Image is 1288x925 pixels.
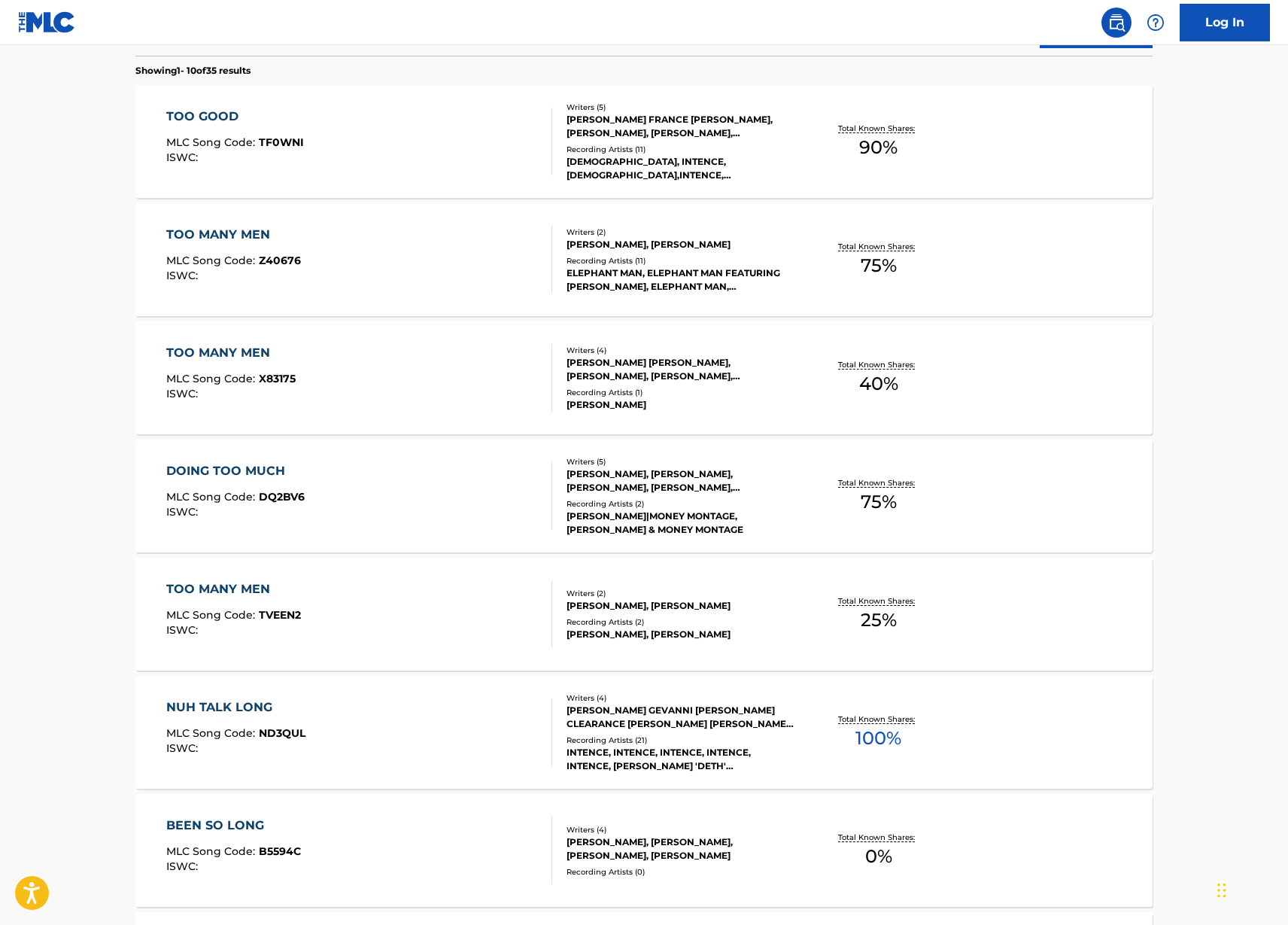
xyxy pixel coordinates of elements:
[166,135,259,149] span: MLC Song Code :
[567,102,794,113] div: Writers ( 5 )
[838,595,919,607] p: Total Known Shares:
[166,462,305,480] div: DOING TOO MUCH
[567,735,794,746] div: Recording Artists ( 21 )
[567,692,794,704] div: Writers ( 4 )
[166,151,202,164] span: ISWC :
[567,255,794,266] div: Recording Artists ( 11 )
[567,510,794,537] div: [PERSON_NAME]|MONEY MONTAGE, [PERSON_NAME] & MONEY MONTAGE
[135,794,1153,907] a: BEEN SO LONGMLC Song Code:B5594CISWC:Writers (4)[PERSON_NAME], [PERSON_NAME], [PERSON_NAME], [PER...
[135,558,1153,671] a: TOO MANY MENMLC Song Code:TVEEN2ISWC:Writers (2)[PERSON_NAME], [PERSON_NAME]Recording Artists (2)...
[259,844,301,858] span: B5594C
[259,372,296,385] span: X83175
[567,498,794,510] div: Recording Artists ( 2 )
[135,203,1153,316] a: TOO MANY MENMLC Song Code:Z40676ISWC:Writers (2)[PERSON_NAME], [PERSON_NAME]Recording Artists (11...
[166,108,304,126] div: TOO GOOD
[135,440,1153,552] a: DOING TOO MUCHMLC Song Code:DQ2BV6ISWC:Writers (5)[PERSON_NAME], [PERSON_NAME], [PERSON_NAME], [P...
[567,227,794,238] div: Writers ( 2 )
[1147,14,1165,32] img: help
[166,623,202,637] span: ISWC :
[567,266,794,294] div: ELEPHANT MAN, ELEPHANT MAN FEATURING [PERSON_NAME], ELEPHANT MAN, [PERSON_NAME], ELEPHANT MAN,[PE...
[838,714,919,725] p: Total Known Shares:
[567,835,794,863] div: [PERSON_NAME], [PERSON_NAME], [PERSON_NAME], [PERSON_NAME]
[838,123,919,134] p: Total Known Shares:
[567,866,794,878] div: Recording Artists ( 0 )
[567,356,794,383] div: [PERSON_NAME] [PERSON_NAME], [PERSON_NAME], [PERSON_NAME], [PERSON_NAME]
[166,505,202,519] span: ISWC :
[567,456,794,467] div: Writers ( 5 )
[567,155,794,182] div: [DEMOGRAPHIC_DATA], INTENCE, [DEMOGRAPHIC_DATA],INTENCE, [DEMOGRAPHIC_DATA]|INTENCE|[DEMOGRAPHIC_...
[567,398,794,412] div: [PERSON_NAME]
[166,698,305,717] div: NUH TALK LONG
[166,817,301,835] div: BEEN SO LONG
[567,588,794,599] div: Writers ( 2 )
[259,608,301,622] span: TVEEN2
[855,725,901,752] span: 100 %
[1213,853,1288,925] iframe: Chat Widget
[567,628,794,641] div: [PERSON_NAME], [PERSON_NAME]
[166,254,259,267] span: MLC Song Code :
[567,467,794,494] div: [PERSON_NAME], [PERSON_NAME], [PERSON_NAME], [PERSON_NAME], [PERSON_NAME]
[567,824,794,835] div: Writers ( 4 )
[861,252,897,279] span: 75 %
[1107,14,1125,32] img: search
[567,387,794,398] div: Recording Artists ( 1 )
[166,226,301,244] div: TOO MANY MEN
[259,726,305,740] span: ND3QUL
[135,85,1153,198] a: TOO GOODMLC Song Code:TF0WNIISWC:Writers (5)[PERSON_NAME] FRANCE [PERSON_NAME], [PERSON_NAME], [P...
[567,113,794,140] div: [PERSON_NAME] FRANCE [PERSON_NAME], [PERSON_NAME], [PERSON_NAME], [PERSON_NAME], [PERSON_NAME]
[838,359,919,370] p: Total Known Shares:
[1217,868,1226,913] div: Drag
[859,370,898,397] span: 40 %
[838,241,919,252] p: Total Known Shares:
[1141,8,1171,38] div: Help
[166,372,259,385] span: MLC Song Code :
[838,832,919,843] p: Total Known Shares:
[567,599,794,613] div: [PERSON_NAME], [PERSON_NAME]
[1180,4,1270,41] a: Log In
[166,269,202,282] span: ISWC :
[18,11,76,33] img: MLC Logo
[838,477,919,488] p: Total Known Shares:
[567,345,794,356] div: Writers ( 4 )
[166,344,296,362] div: TOO MANY MEN
[166,726,259,740] span: MLC Song Code :
[567,144,794,155] div: Recording Artists ( 11 )
[861,488,897,516] span: 75 %
[259,490,305,504] span: DQ2BV6
[1101,8,1132,38] a: Public Search
[135,321,1153,434] a: TOO MANY MENMLC Song Code:X83175ISWC:Writers (4)[PERSON_NAME] [PERSON_NAME], [PERSON_NAME], [PERS...
[861,607,897,634] span: 25 %
[166,741,202,755] span: ISWC :
[859,134,898,161] span: 90 %
[865,843,892,870] span: 0 %
[567,616,794,628] div: Recording Artists ( 2 )
[166,490,259,504] span: MLC Song Code :
[259,135,304,149] span: TF0WNI
[567,704,794,731] div: [PERSON_NAME] GEVANNI [PERSON_NAME] CLEARANCE [PERSON_NAME] [PERSON_NAME], [PERSON_NAME]
[135,64,251,78] p: Showing 1 - 10 of 35 results
[166,580,301,598] div: TOO MANY MEN
[166,844,259,858] span: MLC Song Code :
[166,860,202,873] span: ISWC :
[259,254,301,267] span: Z40676
[166,608,259,622] span: MLC Song Code :
[166,387,202,400] span: ISWC :
[567,238,794,251] div: [PERSON_NAME], [PERSON_NAME]
[135,676,1153,789] a: NUH TALK LONGMLC Song Code:ND3QULISWC:Writers (4)[PERSON_NAME] GEVANNI [PERSON_NAME] CLEARANCE [P...
[567,746,794,773] div: INTENCE, INTENCE, INTENCE, INTENCE, INTENCE, [PERSON_NAME] 'DETH' [PERSON_NAME]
